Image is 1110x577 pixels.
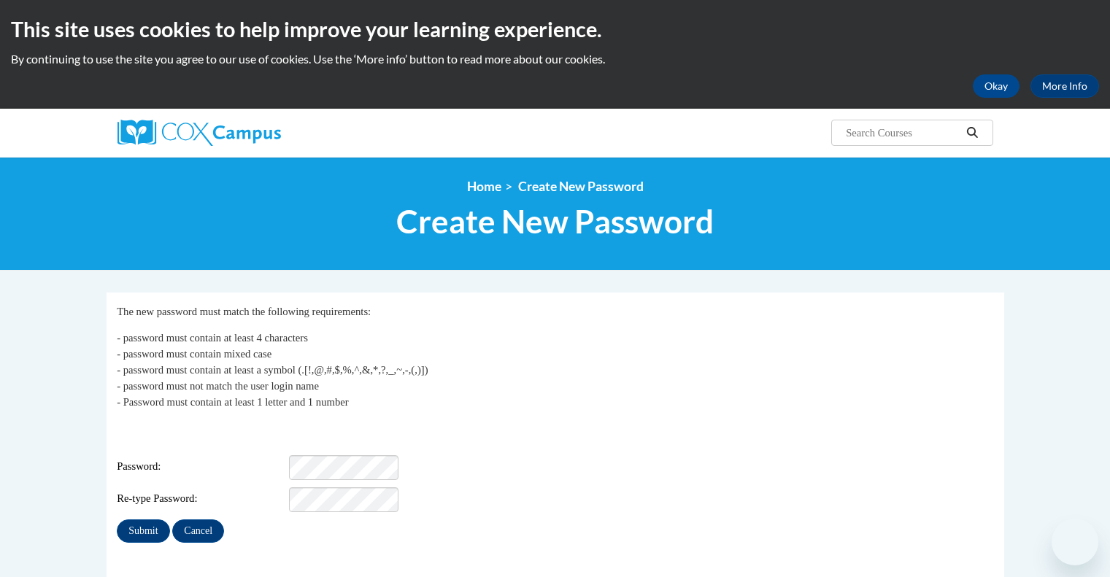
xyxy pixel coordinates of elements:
[117,491,286,507] span: Re-type Password:
[467,179,501,194] a: Home
[518,179,644,194] span: Create New Password
[1052,519,1098,565] iframe: Button to launch messaging window
[844,124,961,142] input: Search Courses
[117,332,428,408] span: - password must contain at least 4 characters - password must contain mixed case - password must ...
[961,124,983,142] button: Search
[117,459,286,475] span: Password:
[172,519,224,543] input: Cancel
[973,74,1020,98] button: Okay
[117,519,169,543] input: Submit
[117,120,281,146] img: Cox Campus
[117,120,395,146] a: Cox Campus
[396,202,714,241] span: Create New Password
[11,51,1099,67] p: By continuing to use the site you agree to our use of cookies. Use the ‘More info’ button to read...
[1030,74,1099,98] a: More Info
[117,306,371,317] span: The new password must match the following requirements:
[11,15,1099,44] h2: This site uses cookies to help improve your learning experience.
